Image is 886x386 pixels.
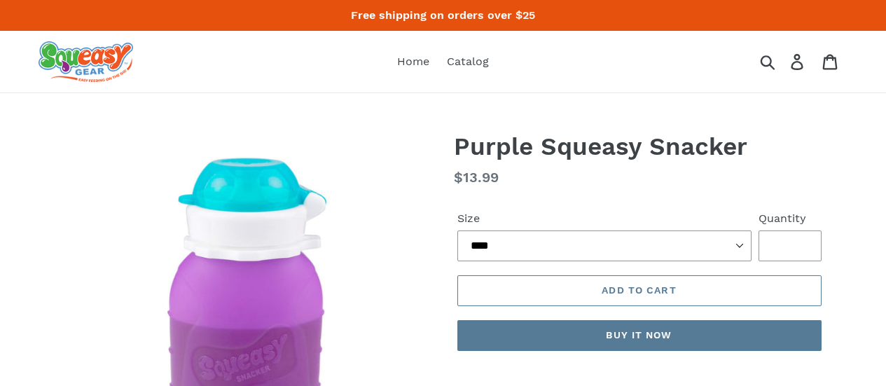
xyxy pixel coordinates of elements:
button: Buy it now [457,320,822,351]
span: $13.99 [454,169,499,186]
label: Size [457,210,752,227]
span: Add to cart [602,284,676,296]
label: Quantity [759,210,822,227]
a: Catalog [440,51,496,72]
h1: Purple Squeasy Snacker [454,132,825,161]
span: Catalog [447,55,489,69]
a: Home [390,51,436,72]
span: Home [397,55,429,69]
button: Add to cart [457,275,822,306]
img: squeasy gear snacker portable food pouch [39,41,133,82]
